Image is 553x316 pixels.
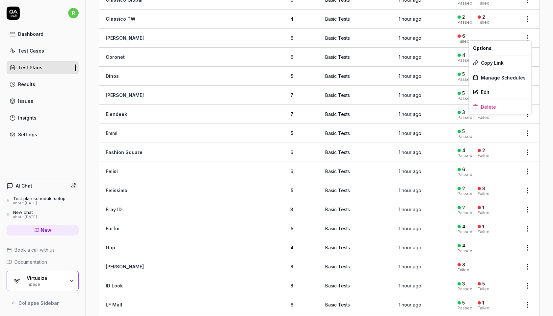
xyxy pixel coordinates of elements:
[469,100,532,114] div: Delete
[473,45,492,52] span: Options
[469,70,532,85] div: Manage Schedules
[469,85,532,99] a: Edit
[469,56,532,70] div: Copy Link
